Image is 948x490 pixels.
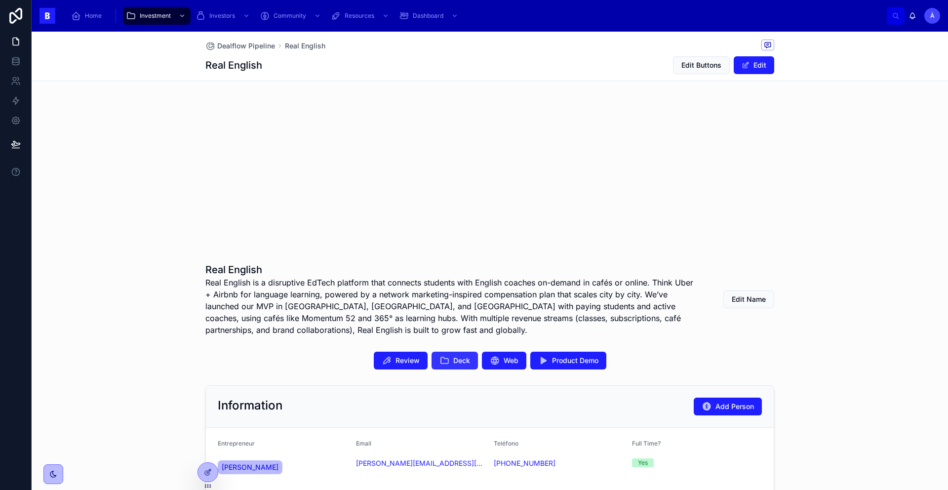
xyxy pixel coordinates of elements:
[39,8,55,24] img: App logo
[123,7,191,25] a: Investment
[218,398,282,413] h2: Information
[552,356,598,366] span: Product Demo
[218,460,282,474] a: [PERSON_NAME]
[413,12,443,20] span: Dashboard
[723,290,774,308] button: Edit Name
[494,440,518,447] span: Teléfono
[396,7,463,25] a: Dashboard
[504,356,518,366] span: Web
[63,5,887,27] div: scrollable content
[632,440,661,447] span: Full Time?
[930,12,935,20] span: À
[395,356,420,366] span: Review
[85,12,102,20] span: Home
[209,12,235,20] span: Investors
[140,12,171,20] span: Investment
[217,41,275,51] span: Dealflow Pipeline
[205,277,700,336] span: Real English is a disruptive EdTech platform that connects students with English coaches on-deman...
[222,462,278,472] span: [PERSON_NAME]
[681,60,721,70] span: Edit Buttons
[530,352,606,369] button: Product Demo
[257,7,326,25] a: Community
[482,352,526,369] button: Web
[205,41,275,51] a: Dealflow Pipeline
[734,56,774,74] button: Edit
[453,356,470,366] span: Deck
[205,58,262,72] h1: Real English
[732,294,766,304] span: Edit Name
[356,440,371,447] span: Email
[205,263,700,277] h1: Real English
[193,7,255,25] a: Investors
[673,56,730,74] button: Edit Buttons
[356,458,486,468] a: [PERSON_NAME][EMAIL_ADDRESS][PERSON_NAME][DOMAIN_NAME]
[285,41,325,51] a: Real English
[494,458,555,468] a: [PHONE_NUMBER]
[374,352,428,369] button: Review
[218,440,255,447] span: Entrepreneur
[432,352,478,369] button: Deck
[328,7,394,25] a: Resources
[715,402,754,411] span: Add Person
[68,7,109,25] a: Home
[345,12,374,20] span: Resources
[274,12,306,20] span: Community
[694,398,762,415] button: Add Person
[638,458,648,467] div: Yes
